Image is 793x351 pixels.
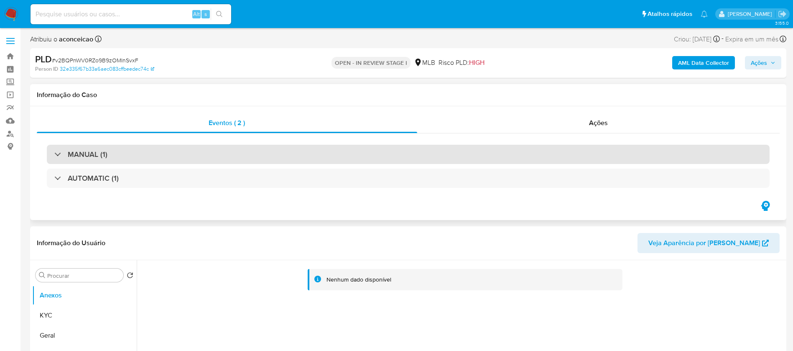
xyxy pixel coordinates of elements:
[209,118,245,128] span: Eventos ( 2 )
[745,56,781,69] button: Ações
[648,233,760,253] span: Veja Aparência por [PERSON_NAME]
[589,118,608,128] span: Ações
[37,239,105,247] h1: Informação do Usuário
[68,150,107,159] h3: MANUAL (1)
[469,58,484,67] span: HIGH
[725,35,778,44] span: Expira em um mês
[672,56,735,69] button: AML Data Collector
[331,57,411,69] p: OPEN - IN REVIEW STAGE I
[35,65,58,73] b: Person ID
[57,34,93,44] b: aconceicao
[52,56,138,64] span: # v2BQPnWV0RZo9B9zOMInSvxF
[193,10,200,18] span: Alt
[326,276,391,284] div: Nenhum dado disponível
[204,10,207,18] span: s
[701,10,708,18] a: Notificações
[722,33,724,45] span: -
[751,56,767,69] span: Ações
[674,33,720,45] div: Criou: [DATE]
[39,272,46,279] button: Procurar
[414,58,435,67] div: MLB
[37,91,780,99] h1: Informação do Caso
[637,233,780,253] button: Veja Aparência por [PERSON_NAME]
[32,305,137,325] button: KYC
[678,56,729,69] b: AML Data Collector
[211,8,228,20] button: search-icon
[31,9,231,20] input: Pesquise usuários ou casos...
[127,272,133,281] button: Retornar ao pedido padrão
[47,169,770,188] div: AUTOMATIC (1)
[728,10,775,18] p: weverton.gomes@mercadopago.com.br
[648,10,692,18] span: Atalhos rápidos
[47,272,120,279] input: Procurar
[68,174,119,183] h3: AUTOMATIC (1)
[778,10,787,18] a: Sair
[47,145,770,164] div: MANUAL (1)
[30,35,93,44] span: Atribuiu o
[32,325,137,346] button: Geral
[60,65,154,73] a: 32e335f67b33a6aec083cffbeedec74c
[439,58,484,67] span: Risco PLD:
[35,52,52,66] b: PLD
[32,285,137,305] button: Anexos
